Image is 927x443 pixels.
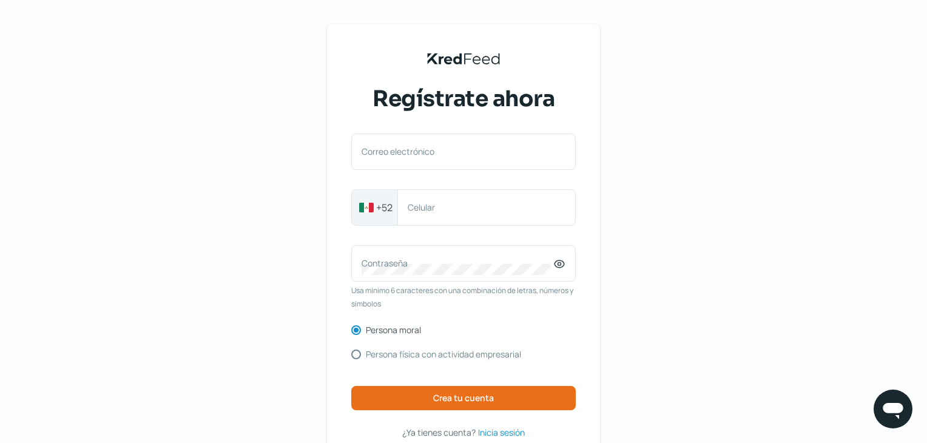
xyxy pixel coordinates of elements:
span: Regístrate ahora [372,84,555,114]
img: chatIcon [881,397,905,421]
label: Correo electrónico [362,146,553,157]
span: ¿Ya tienes cuenta? [402,427,476,438]
button: Crea tu cuenta [351,386,576,410]
label: Contraseña [362,257,553,269]
a: Inicia sesión [478,425,525,440]
label: Celular [408,201,553,213]
label: Persona física con actividad empresarial [366,350,521,359]
span: Usa mínimo 6 caracteres con una combinación de letras, números y símbolos [351,284,576,310]
label: Persona moral [366,326,421,334]
span: Crea tu cuenta [433,394,494,402]
span: +52 [376,200,393,215]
